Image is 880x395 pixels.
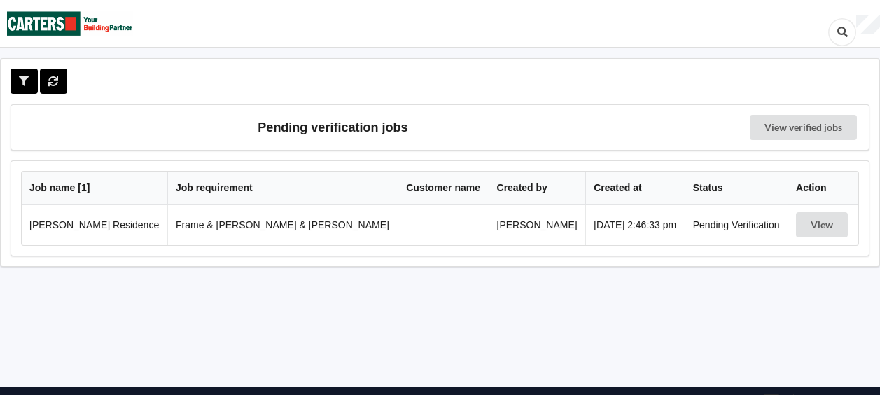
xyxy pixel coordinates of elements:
th: Status [685,172,788,205]
div: User Profile [856,15,880,34]
h3: Pending verification jobs [21,115,645,140]
th: Customer name [398,172,488,205]
td: [PERSON_NAME] [489,205,586,245]
img: Carters [7,1,133,46]
a: View verified jobs [750,115,857,140]
td: [DATE] 2:46:33 pm [585,205,685,245]
td: [PERSON_NAME] Residence [22,205,167,245]
th: Created by [489,172,586,205]
td: Pending Verification [685,205,788,245]
th: Job requirement [167,172,398,205]
td: Frame & [PERSON_NAME] & [PERSON_NAME] [167,205,398,245]
th: Job name [ 1 ] [22,172,167,205]
a: View [796,219,851,230]
th: Action [788,172,858,205]
th: Created at [585,172,685,205]
button: View [796,212,848,237]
